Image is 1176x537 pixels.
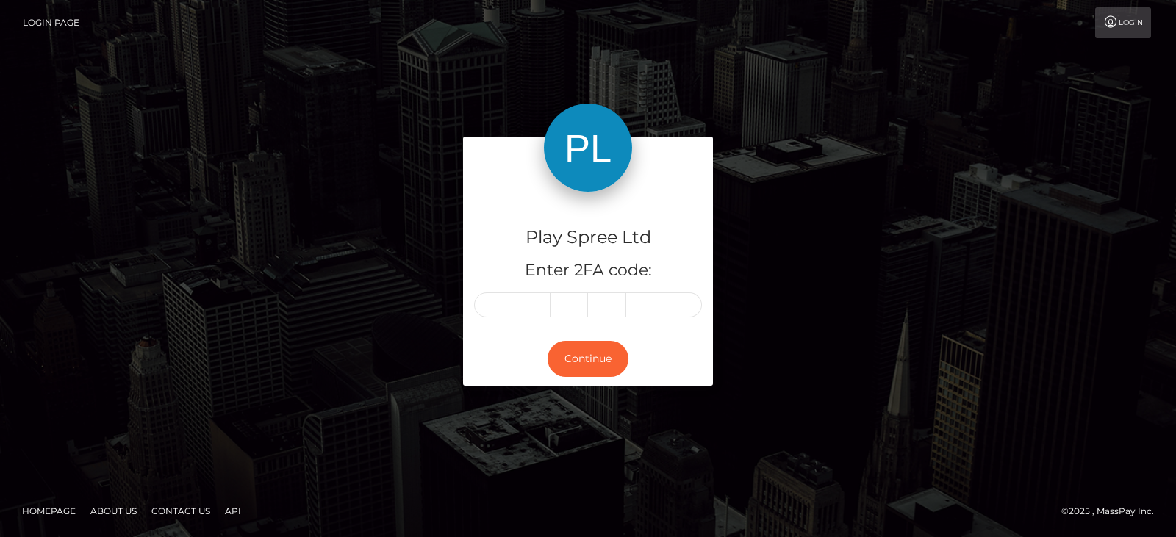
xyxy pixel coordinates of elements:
[1095,7,1151,38] a: Login
[219,500,247,522] a: API
[1061,503,1165,519] div: © 2025 , MassPay Inc.
[16,500,82,522] a: Homepage
[146,500,216,522] a: Contact Us
[85,500,143,522] a: About Us
[548,341,628,377] button: Continue
[23,7,79,38] a: Login Page
[544,104,632,192] img: Play Spree Ltd
[474,259,702,282] h5: Enter 2FA code:
[474,225,702,251] h4: Play Spree Ltd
